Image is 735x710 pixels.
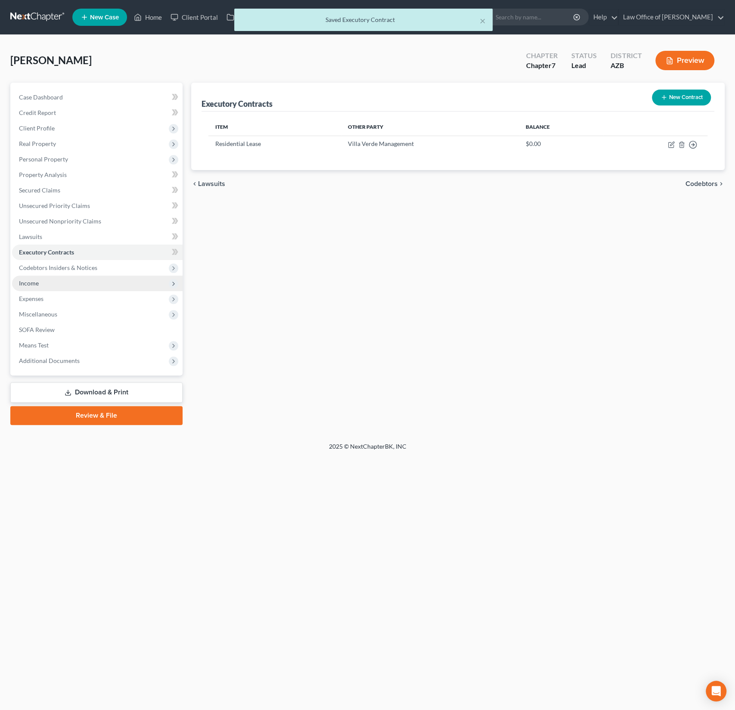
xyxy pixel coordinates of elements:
span: Lawsuits [19,233,42,240]
span: SOFA Review [19,326,55,333]
th: Other Party [341,118,519,136]
button: Codebtors chevron_right [685,180,725,187]
button: chevron_left Lawsuits [191,180,225,187]
a: Unsecured Priority Claims [12,198,183,214]
a: Lawsuits [12,229,183,245]
span: Additional Documents [19,357,80,364]
span: Credit Report [19,109,56,116]
a: Download & Print [10,382,183,403]
span: Income [19,279,39,287]
span: Means Test [19,341,49,349]
span: Real Property [19,140,56,147]
i: chevron_right [718,180,725,187]
a: Review & File [10,406,183,425]
button: × [480,16,486,26]
a: Credit Report [12,105,183,121]
div: AZB [611,61,642,71]
div: Status [571,51,597,61]
span: Lawsuits [198,180,225,187]
i: chevron_left [191,180,198,187]
span: [PERSON_NAME] [10,54,92,66]
div: Saved Executory Contract [241,16,486,24]
a: Secured Claims [12,183,183,198]
a: Property Analysis [12,167,183,183]
span: Unsecured Nonpriority Claims [19,217,101,225]
div: District [611,51,642,61]
div: Chapter [526,51,558,61]
a: Case Dashboard [12,90,183,105]
a: Unsecured Nonpriority Claims [12,214,183,229]
th: Balance [519,118,604,136]
a: Executory Contracts [12,245,183,260]
span: Codebtors [685,180,718,187]
span: Case Dashboard [19,93,63,101]
div: 2025 © NextChapterBK, INC [122,442,613,458]
th: Item [208,118,341,136]
td: Residential Lease [208,136,341,152]
span: Unsecured Priority Claims [19,202,90,209]
button: Preview [655,51,714,70]
span: Executory Contracts [19,248,74,256]
td: Villa Verde Management [341,136,519,152]
a: SOFA Review [12,322,183,338]
span: 7 [552,61,555,69]
span: Codebtors Insiders & Notices [19,264,97,271]
div: Lead [571,61,597,71]
div: Executory Contracts [202,99,273,109]
td: $0.00 [519,136,604,152]
div: Open Intercom Messenger [706,681,726,701]
span: Property Analysis [19,171,67,178]
button: New Contract [652,90,711,105]
span: Client Profile [19,124,55,132]
div: Chapter [526,61,558,71]
span: Expenses [19,295,43,302]
span: Personal Property [19,155,68,163]
span: Secured Claims [19,186,60,194]
span: Miscellaneous [19,310,57,318]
